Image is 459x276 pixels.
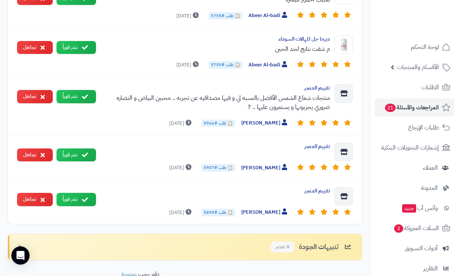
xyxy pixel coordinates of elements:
[248,61,289,69] span: Abeer Al-badi
[57,41,96,54] button: نشر فوراً
[17,90,53,103] button: تجاهل
[375,199,454,217] a: وآتس آبجديد
[394,224,403,233] span: 2
[375,179,454,197] a: المدونة
[421,82,439,93] span: الطلبات
[241,164,289,172] span: [PERSON_NAME]
[401,203,438,213] span: وآتس آب
[335,35,353,54] img: Product
[423,263,438,274] span: التقارير
[241,119,289,127] span: [PERSON_NAME]
[102,35,330,43] div: ديرما جل للهالات السوداء
[169,164,193,172] span: [DATE]
[176,12,201,20] span: [DATE]
[248,12,289,20] span: Abeer Al-badi
[421,183,438,193] span: المدونة
[407,21,452,36] img: logo-2.png
[17,41,53,54] button: تجاهل
[411,42,439,52] span: لوحة التحكم
[17,193,53,206] button: تجاهل
[393,223,439,233] span: السلات المتروكة
[385,104,396,112] span: 21
[102,84,330,92] div: تقييم المتجر
[201,164,235,172] span: 📋 طلب #5907
[397,62,439,73] span: الأقسام والمنتجات
[270,241,294,252] span: 0 عنصر
[381,142,439,153] span: إشعارات التحويلات البنكية
[384,102,439,113] span: المراجعات والأسئلة
[375,38,454,56] a: لوحة التحكم
[201,120,235,127] span: 📋 طلب #5966
[375,239,454,257] a: أدوات التسويق
[176,61,201,69] span: [DATE]
[201,209,235,216] span: 📋 طلب #5895
[169,209,193,216] span: [DATE]
[405,243,438,254] span: أدوات التسويق
[102,44,330,54] div: م شفت نتايج لحد الحين
[375,98,454,117] a: المراجعات والأسئلة21
[17,148,53,162] button: تجاهل
[375,118,454,137] a: طلبات الإرجاع
[375,219,454,237] a: السلات المتروكة2
[209,12,242,20] span: 📋 طلب #5755
[57,90,96,103] button: نشر فوراً
[375,78,454,96] a: الطلبات
[423,162,438,173] span: العملاء
[102,143,330,150] div: تقييم المتجر
[169,120,193,127] span: [DATE]
[57,193,96,206] button: نشر فوراً
[102,187,330,195] div: تقييم المتجر
[11,246,30,265] div: Open Intercom Messenger
[57,148,96,162] button: نشر فوراً
[270,241,353,252] div: تنبيهات الجودة
[209,61,242,69] span: 📋 طلب #5755
[241,208,289,216] span: [PERSON_NAME]
[102,93,330,112] div: منتجات شعاع الشمس الأفضل بالنسبه لي و فيها مصداقيه عن تجربه .. محبين البياض و النضاره ضروري يجربو...
[19,243,23,251] span: ▶
[375,159,454,177] a: العملاء
[375,139,454,157] a: إشعارات التحويلات البنكية
[408,122,439,133] span: طلبات الإرجاع
[402,204,416,213] span: جديد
